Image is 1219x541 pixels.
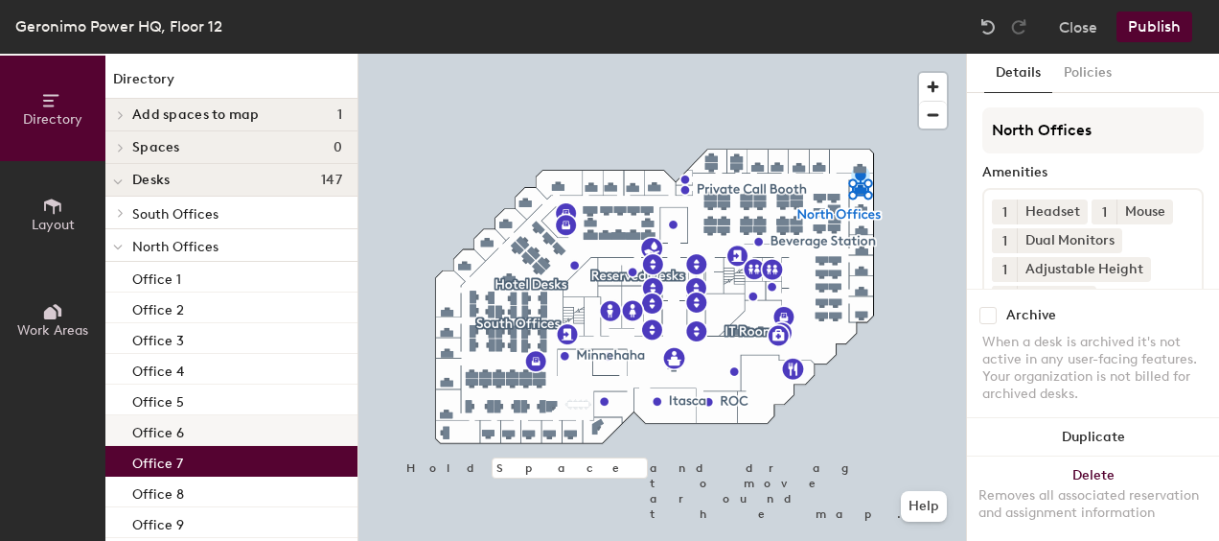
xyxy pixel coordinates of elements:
img: Undo [978,17,998,36]
div: Mouse [1116,200,1173,224]
button: 1 [992,228,1017,253]
span: Spaces [132,140,180,155]
div: Adjustable Height [1017,257,1151,282]
button: Details [984,54,1052,93]
div: Dual Monitors [1017,228,1122,253]
button: 1 [992,257,1017,282]
span: 0 [333,140,342,155]
p: Office 6 [132,419,184,441]
h1: Directory [105,69,357,99]
span: Work Areas [17,322,88,339]
span: South Offices [132,206,218,223]
span: Directory [23,111,82,128]
button: 1 [992,286,1017,311]
div: Headset [1017,200,1088,224]
p: Office 9 [132,511,184,533]
p: Office 3 [132,327,184,349]
button: DeleteRemoves all associated reservation and assignment information [967,457,1219,541]
span: Layout [32,217,75,233]
span: 147 [321,173,342,188]
span: 1 [1002,260,1007,280]
button: Help [901,491,947,522]
button: Duplicate [967,418,1219,457]
span: 1 [1002,202,1007,223]
button: 1 [992,200,1017,224]
span: 1 [1102,202,1107,223]
span: Add spaces to map [132,107,260,123]
span: 1 [337,107,342,123]
div: When a desk is archived it's not active in any user-facing features. Your organization is not bil... [982,334,1204,403]
img: Redo [1009,17,1028,36]
button: Publish [1116,12,1192,42]
div: Archive [1006,308,1056,323]
div: Removes all associated reservation and assignment information [978,487,1207,522]
p: Office 2 [132,296,184,318]
button: Policies [1052,54,1123,93]
p: Office 1 [132,266,181,288]
span: Desks [132,173,170,188]
p: Office 5 [132,388,184,411]
div: Geronimo Power HQ, Floor 12 [15,14,222,38]
div: Keyboard [1017,286,1096,311]
p: Office 7 [132,450,183,472]
div: Amenities [982,165,1204,180]
p: Office 4 [132,358,184,380]
button: Close [1059,12,1097,42]
span: North Offices [132,239,218,255]
p: Office 8 [132,481,184,503]
span: 1 [1002,231,1007,251]
button: 1 [1092,200,1116,224]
